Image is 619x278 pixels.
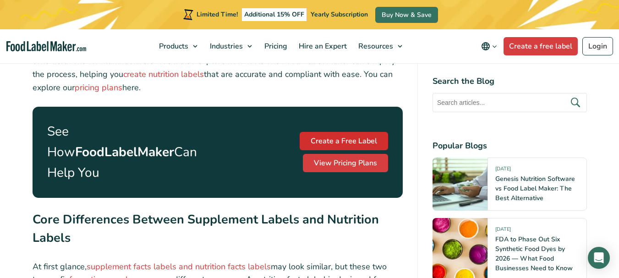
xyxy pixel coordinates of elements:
strong: FoodLabelMaker [75,143,174,161]
h4: Popular Blogs [433,140,587,152]
a: Resources [353,29,407,63]
span: Industries [207,41,244,51]
a: Create a free label [504,37,578,55]
span: Yearly Subscription [311,10,368,19]
a: Food Label Maker homepage [6,41,86,52]
a: supplement facts labels and nutrition facts labels [87,261,271,272]
span: Limited Time! [197,10,238,19]
button: Change language [475,37,504,55]
span: Resources [356,41,394,51]
a: Products [153,29,202,63]
h4: Search the Blog [433,75,587,87]
a: Pricing [259,29,291,63]
a: Buy Now & Save [375,7,438,23]
span: Hire an Expert [296,41,348,51]
div: Open Intercom Messenger [588,247,610,269]
a: View Pricing Plans [303,154,388,172]
span: Additional 15% OFF [242,8,307,21]
a: Genesis Nutrition Software vs Food Label Maker: The Best Alternative [495,174,575,202]
a: Create a Free Label [300,132,388,150]
span: Pricing [262,41,288,51]
a: FDA to Phase Out Six Synthetic Food Dyes by 2026 — What Food Businesses Need to Know [495,235,573,273]
span: Products [156,41,189,51]
span: [DATE] [495,226,511,236]
a: Industries [204,29,257,63]
a: Login [582,37,613,55]
a: create nutrition labels [123,69,204,80]
p: See How Can Help You [47,121,197,183]
span: [DATE] [495,165,511,176]
a: Hire an Expert [293,29,351,63]
strong: Core Differences Between Supplement Labels and Nutrition Labels [33,211,379,247]
input: Search articles... [433,93,587,112]
a: pricing plans [75,82,122,93]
